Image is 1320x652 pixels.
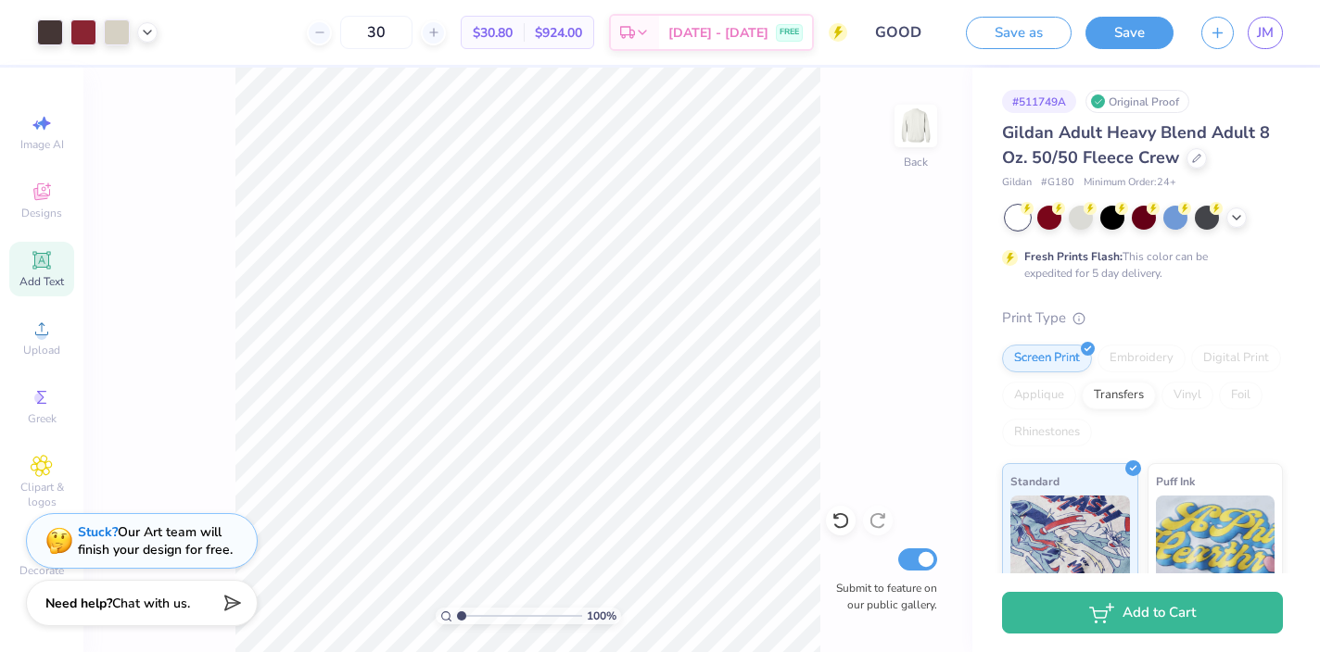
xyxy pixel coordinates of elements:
[112,595,190,612] span: Chat with us.
[78,523,233,558] div: Our Art team will finish your design for free.
[1002,592,1283,633] button: Add to Cart
[473,23,513,43] span: $30.80
[1002,419,1092,446] div: Rhinestones
[45,595,112,612] strong: Need help?
[861,14,952,51] input: Untitled Design
[1024,249,1123,264] strong: Fresh Prints Flash:
[904,154,928,170] div: Back
[1002,345,1092,372] div: Screen Print
[1041,175,1074,191] span: # G180
[20,137,64,152] span: Image AI
[1002,121,1270,169] span: Gildan Adult Heavy Blend Adult 8 Oz. 50/50 Fleece Crew
[1156,471,1195,491] span: Puff Ink
[1084,175,1176,191] span: Minimum Order: 24 +
[23,343,60,357] span: Upload
[19,563,64,578] span: Decorate
[1010,471,1060,491] span: Standard
[1191,345,1281,372] div: Digital Print
[1002,307,1283,329] div: Print Type
[897,107,934,144] img: Back
[1085,17,1174,49] button: Save
[668,23,768,43] span: [DATE] - [DATE]
[1002,175,1032,191] span: Gildan
[1161,382,1213,409] div: Vinyl
[966,17,1072,49] button: Save as
[9,480,74,509] span: Clipart & logos
[535,23,582,43] span: $924.00
[587,608,616,624] span: 100 %
[340,16,412,49] input: – –
[1257,22,1274,44] span: JM
[28,411,57,426] span: Greek
[78,523,118,541] strong: Stuck?
[21,206,62,220] span: Designs
[1082,382,1156,409] div: Transfers
[1085,90,1189,113] div: Original Proof
[1156,495,1276,588] img: Puff Ink
[1024,248,1252,282] div: This color can be expedited for 5 day delivery.
[1010,495,1130,588] img: Standard
[1002,382,1076,409] div: Applique
[1002,90,1076,113] div: # 511749A
[1219,382,1263,409] div: Foil
[19,274,64,289] span: Add Text
[780,26,799,39] span: FREE
[1098,345,1186,372] div: Embroidery
[826,580,937,613] label: Submit to feature on our public gallery.
[1248,17,1283,49] a: JM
